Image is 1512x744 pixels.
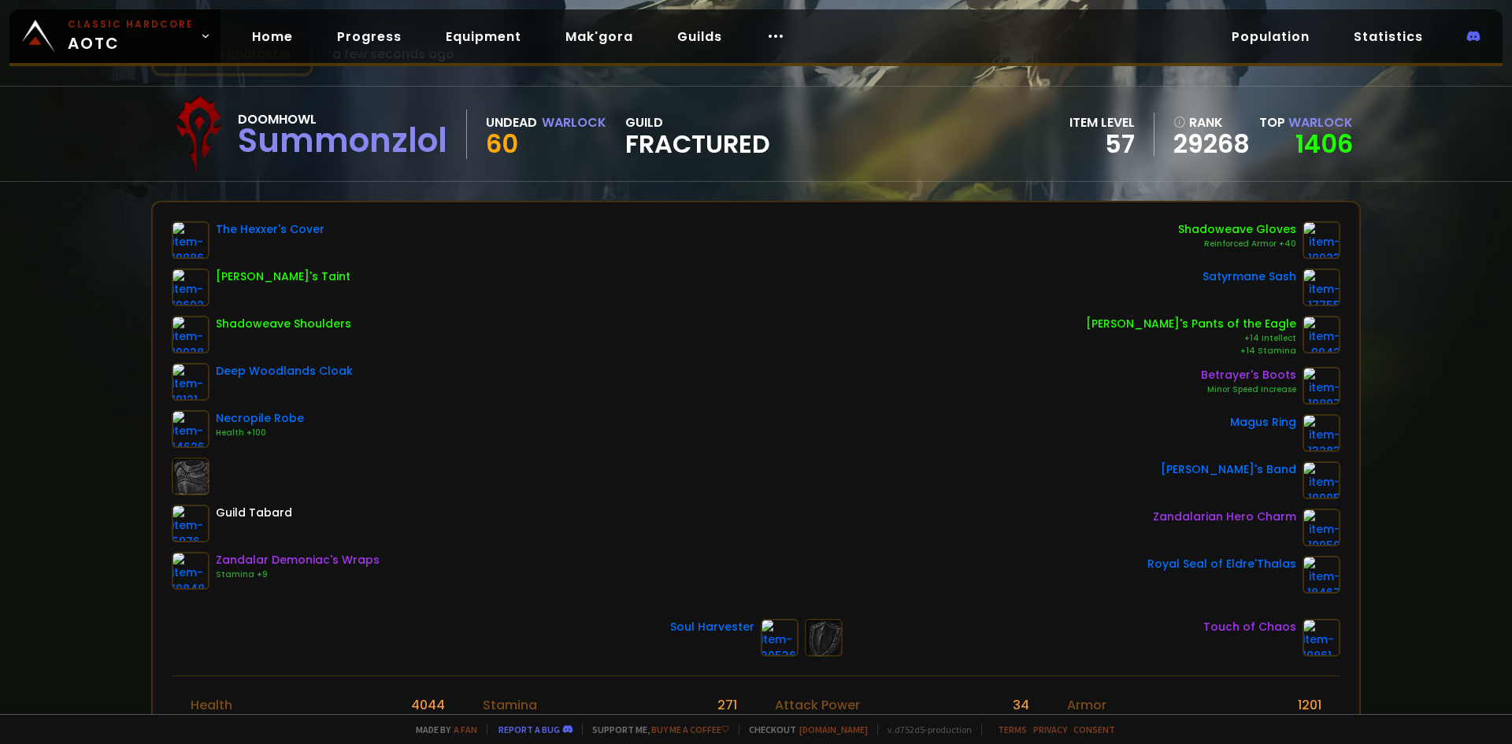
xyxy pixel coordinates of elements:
[1153,509,1296,525] div: Zandalarian Hero Charm
[1069,113,1135,132] div: item level
[1173,132,1250,156] a: 29268
[717,695,737,715] div: 271
[542,113,606,132] div: Warlock
[1086,316,1296,332] div: [PERSON_NAME]'s Pants of the Eagle
[739,724,868,735] span: Checkout
[172,316,209,353] img: item-10028
[761,619,799,657] img: item-20536
[239,20,306,53] a: Home
[216,505,292,521] div: Guild Tabard
[1178,238,1296,250] div: Reinforced Armor +40
[1201,383,1296,396] div: Minor Speed Increase
[1173,113,1250,132] div: rank
[1230,414,1296,431] div: Magus Ring
[454,724,477,735] a: a fan
[68,17,194,55] span: AOTC
[1033,724,1067,735] a: Privacy
[483,695,537,715] div: Stamina
[1219,20,1322,53] a: Population
[172,363,209,401] img: item-19121
[191,695,232,715] div: Health
[1161,461,1296,478] div: [PERSON_NAME]'s Band
[216,410,304,427] div: Necropile Robe
[1073,724,1115,735] a: Consent
[1178,221,1296,238] div: Shadoweave Gloves
[486,113,537,132] div: Undead
[216,552,380,568] div: Zandalar Demoniac's Wraps
[1201,367,1296,383] div: Betrayer's Boots
[1295,126,1353,161] a: 1406
[486,126,518,161] span: 60
[1303,509,1340,546] img: item-19950
[216,363,353,379] div: Deep Woodlands Cloak
[1069,132,1135,156] div: 57
[1303,556,1340,594] img: item-18467
[172,221,209,259] img: item-19886
[411,695,445,715] div: 4044
[1086,345,1296,357] div: +14 Stamina
[625,132,770,156] span: Fractured
[1013,695,1029,715] div: 34
[216,427,304,439] div: Health +100
[625,113,770,156] div: guild
[498,724,560,735] a: Report a bug
[216,568,380,581] div: Stamina +9
[1086,332,1296,345] div: +14 Intellect
[216,268,350,285] div: [PERSON_NAME]'s Taint
[1303,461,1340,499] img: item-19905
[665,20,735,53] a: Guilds
[68,17,194,31] small: Classic Hardcore
[1303,316,1340,353] img: item-9942
[1341,20,1436,53] a: Statistics
[172,552,209,590] img: item-19848
[216,316,351,332] div: Shadoweave Shoulders
[238,109,447,129] div: Doomhowl
[1067,695,1106,715] div: Armor
[1147,556,1296,572] div: Royal Seal of Eldre'Thalas
[1303,367,1340,405] img: item-19897
[238,129,447,153] div: Summonzlol
[651,724,729,735] a: Buy me a coffee
[1288,113,1353,131] span: Warlock
[406,724,477,735] span: Made by
[877,724,972,735] span: v. d752d5 - production
[172,505,209,542] img: item-5976
[172,410,209,448] img: item-14626
[216,221,324,238] div: The Hexxer's Cover
[1303,619,1340,657] img: item-19861
[1303,414,1340,452] img: item-13283
[1303,221,1340,259] img: item-10023
[1203,268,1296,285] div: Satyrmane Sash
[799,724,868,735] a: [DOMAIN_NAME]
[670,619,754,635] div: Soul Harvester
[1303,268,1340,306] img: item-17755
[9,9,220,63] a: Classic HardcoreAOTC
[1259,113,1353,132] div: Top
[582,724,729,735] span: Support me,
[1298,695,1321,715] div: 1201
[553,20,646,53] a: Mak'gora
[433,20,534,53] a: Equipment
[998,724,1027,735] a: Terms
[1203,619,1296,635] div: Touch of Chaos
[324,20,414,53] a: Progress
[172,268,209,306] img: item-19602
[775,695,860,715] div: Attack Power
